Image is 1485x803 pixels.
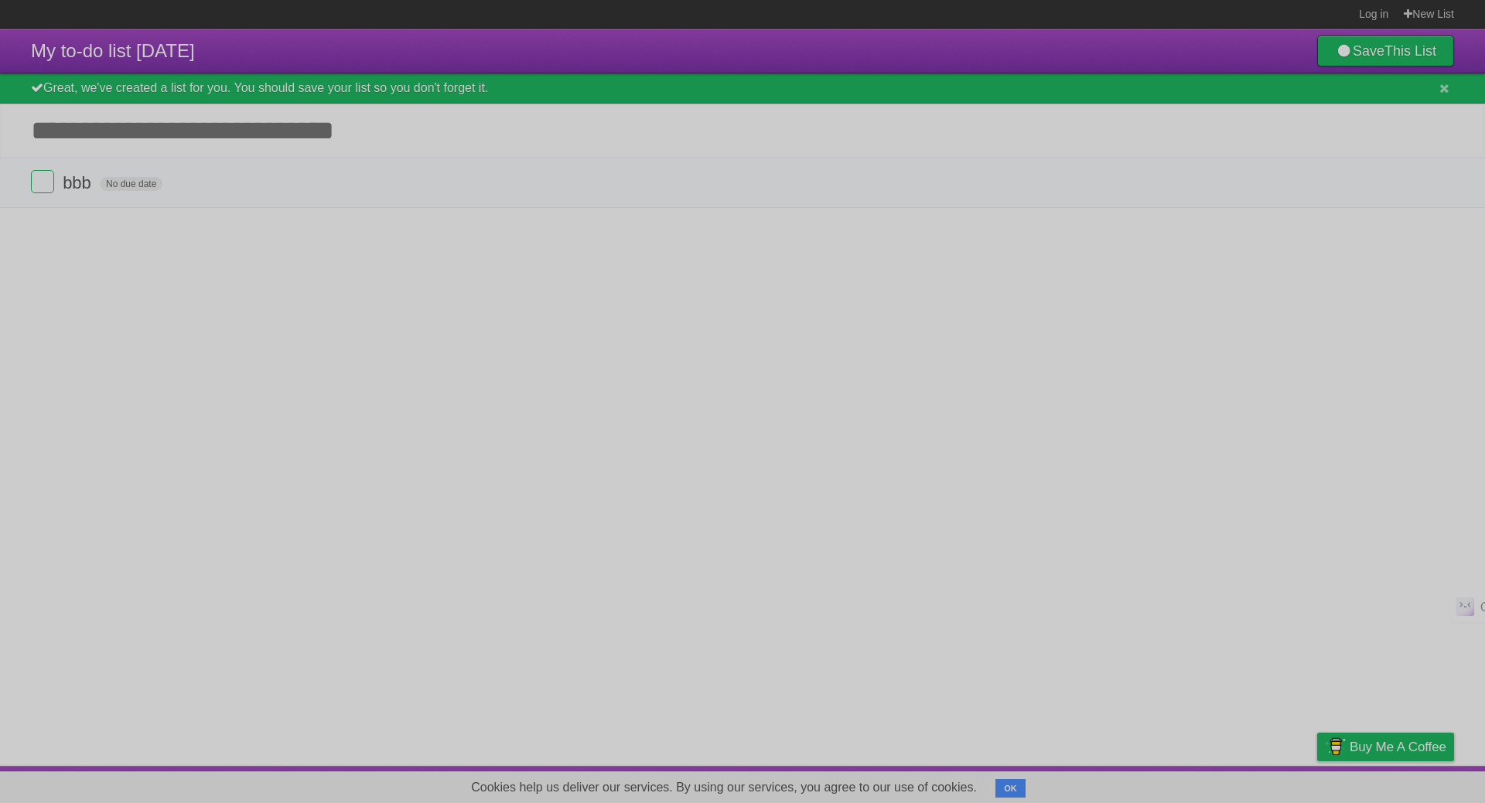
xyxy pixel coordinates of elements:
span: My to-do list [DATE] [31,40,195,61]
a: Terms [1244,770,1278,799]
label: Done [31,170,54,193]
b: This List [1384,43,1436,59]
a: About [1111,770,1144,799]
button: OK [995,779,1026,798]
a: SaveThis List [1317,36,1454,66]
a: Developers [1162,770,1225,799]
a: Buy me a coffee [1317,733,1454,761]
img: Buy me a coffee [1325,733,1346,760]
a: Privacy [1297,770,1337,799]
span: No due date [100,177,162,191]
span: Buy me a coffee [1350,733,1446,760]
a: Suggest a feature [1357,770,1454,799]
span: bbb [63,173,95,192]
span: Cookies help us deliver our services. By using our services, you agree to our use of cookies. [456,772,992,803]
